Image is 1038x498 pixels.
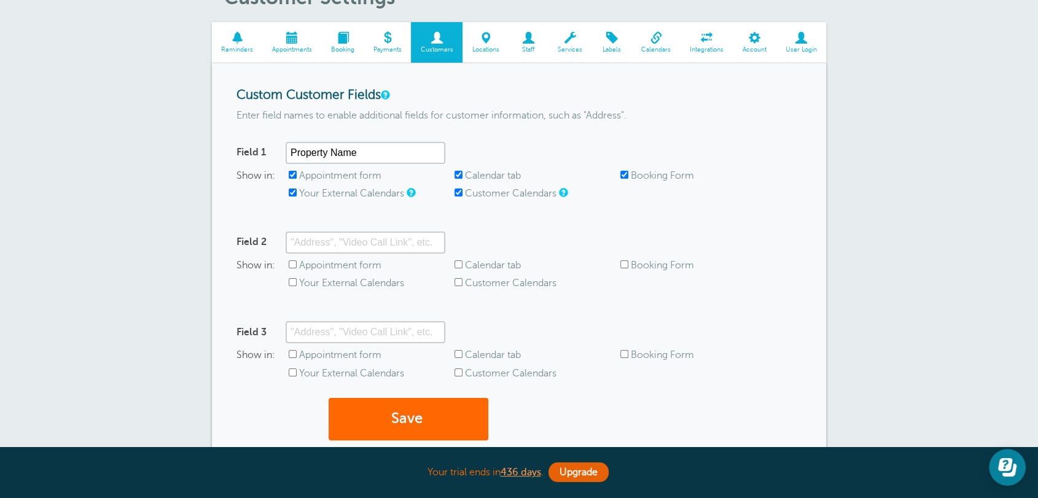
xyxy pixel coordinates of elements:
[269,46,316,53] span: Appointments
[776,22,826,63] a: User Login
[299,349,381,360] label: Appointment form
[548,22,592,63] a: Services
[236,147,266,158] label: Field 1
[286,321,445,343] input: "Address", "Video Call Link", etc.
[212,459,826,486] div: Your trial ends in .
[592,22,632,63] a: Labels
[299,188,404,199] label: Your External Calendars
[681,22,733,63] a: Integrations
[328,46,358,53] span: Booking
[236,327,267,338] label: Field 3
[236,260,289,284] span: Show in:
[236,349,289,374] span: Show in:
[515,46,542,53] span: Staff
[299,278,404,289] label: Your External Calendars
[631,170,694,181] label: Booking Form
[548,462,609,482] a: Upgrade
[236,236,267,248] label: Field 2
[462,22,509,63] a: Locations
[989,449,1026,486] iframe: Resource center
[782,46,820,53] span: User Login
[364,22,411,63] a: Payments
[212,22,263,63] a: Reminders
[465,260,521,271] label: Calendar tab
[632,22,681,63] a: Calendars
[631,349,694,360] label: Booking Form
[733,22,776,63] a: Account
[598,46,626,53] span: Labels
[329,398,488,440] button: Save
[638,46,674,53] span: Calendars
[465,349,521,360] label: Calendar tab
[218,46,257,53] span: Reminders
[286,231,445,254] input: "Address", "Video Call Link", etc.
[465,170,521,181] label: Calendar tab
[465,368,556,379] label: Customer Calendars
[687,46,727,53] span: Integrations
[407,189,414,196] a: Whether or not to show in your external calendars that you have setup under Settings > Calendar, ...
[236,110,802,122] p: Enter field names to enable additional fields for customer information, such as "Address".
[509,22,548,63] a: Staff
[555,46,586,53] span: Services
[236,170,289,195] span: Show in:
[286,142,445,164] input: "Address", "Video Call Link", etc.
[299,368,404,379] label: Your External Calendars
[322,22,364,63] a: Booking
[299,170,381,181] label: Appointment form
[236,88,802,103] h3: Custom Customer Fields
[465,278,556,289] label: Customer Calendars
[559,189,566,196] a: Whether or not to show in your customer's external calendars, if they use the add to calendar lin...
[631,260,694,271] label: Booking Form
[501,467,541,478] a: 436 days
[469,46,502,53] span: Locations
[739,46,770,53] span: Account
[465,188,556,199] label: Customer Calendars
[299,260,381,271] label: Appointment form
[370,46,405,53] span: Payments
[417,46,456,53] span: Customers
[381,91,388,99] a: Custom fields allow you to create additional Customer fields. For example, you could create an Ad...
[263,22,322,63] a: Appointments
